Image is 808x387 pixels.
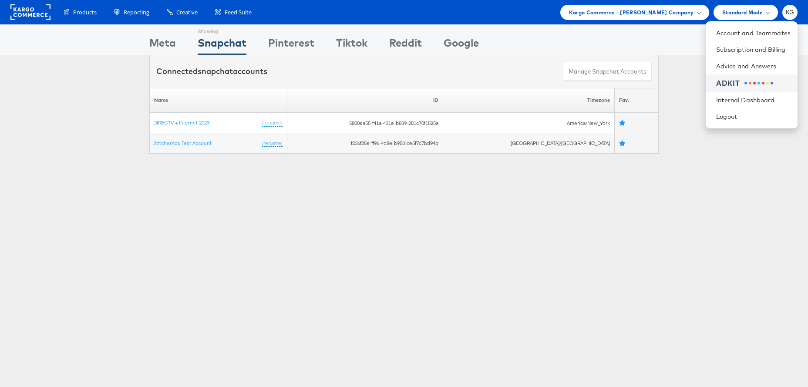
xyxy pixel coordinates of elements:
span: Creative [176,8,198,17]
div: Reddit [389,35,422,55]
div: Snapchat [198,35,246,55]
a: Advice and Answers [716,62,791,71]
span: Kargo Commerce - [PERSON_NAME] Company [569,8,694,17]
div: Tiktok [336,35,367,55]
a: Logout [716,112,791,121]
a: Internal Dashboard [716,96,791,104]
span: snapchat [198,66,233,76]
td: f236f25e-ff96-4d8e-b958-ce5f7c7bd94b [287,133,443,154]
a: (rename) [262,140,283,147]
a: StitcherAds Test Account [153,140,212,146]
span: Products [73,8,97,17]
th: Name [150,88,287,113]
td: America/New_York [443,113,614,133]
td: 5800ea55-f41a-431e-b889-281c70f1525a [287,113,443,133]
div: Meta [149,35,176,55]
a: DIRECTV + Internet 2023 [153,119,209,126]
span: KG [786,10,795,15]
span: Reporting [124,8,149,17]
div: Showing [198,25,246,35]
a: Subscription and Billing [716,45,791,54]
td: [GEOGRAPHIC_DATA]/[GEOGRAPHIC_DATA] [443,133,614,154]
div: Google [444,35,479,55]
button: Manage Snapchat Accounts [563,62,652,81]
span: Feed Suite [225,8,252,17]
a: Account and Teammates [716,29,791,37]
div: Pinterest [268,35,314,55]
a: ADKIT [716,78,791,88]
div: Connected accounts [156,66,267,77]
a: (rename) [262,119,283,127]
th: ID [287,88,443,113]
th: Timezone [443,88,614,113]
div: ADKIT [716,78,740,88]
span: Standard Mode [722,8,763,17]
